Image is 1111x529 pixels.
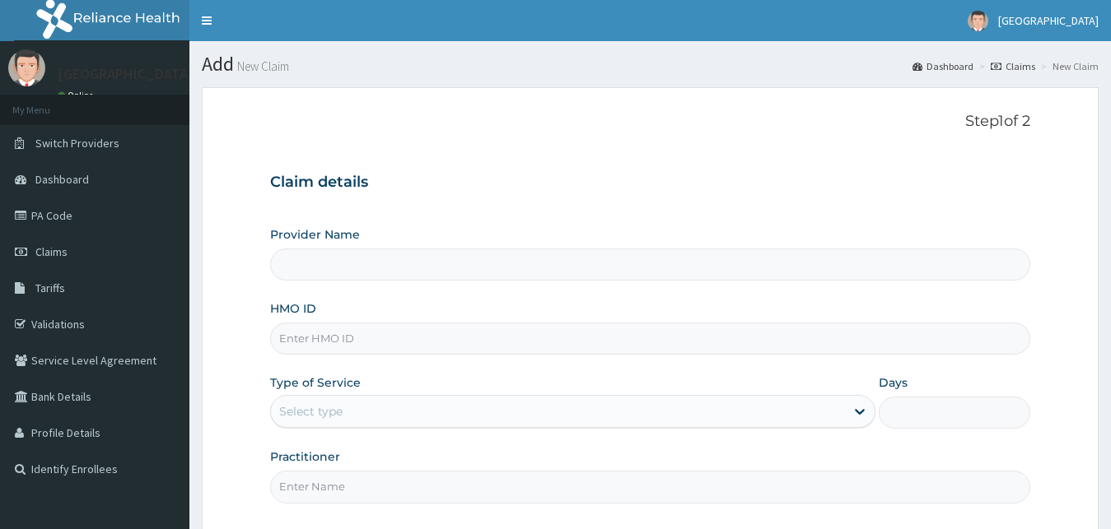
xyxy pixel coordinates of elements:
[35,136,119,151] span: Switch Providers
[270,174,1031,192] h3: Claim details
[234,60,289,72] small: New Claim
[202,53,1099,75] h1: Add
[58,90,97,101] a: Online
[1037,59,1099,73] li: New Claim
[913,59,973,73] a: Dashboard
[270,226,360,243] label: Provider Name
[270,113,1031,131] p: Step 1 of 2
[879,374,908,391] label: Days
[35,172,89,187] span: Dashboard
[270,323,1031,355] input: Enter HMO ID
[35,281,65,295] span: Tariffs
[279,403,343,420] div: Select type
[968,11,988,31] img: User Image
[8,49,45,86] img: User Image
[270,448,340,465] label: Practitioner
[58,67,194,81] p: [GEOGRAPHIC_DATA]
[270,300,316,317] label: HMO ID
[35,244,68,259] span: Claims
[991,59,1035,73] a: Claims
[998,13,1099,28] span: [GEOGRAPHIC_DATA]
[270,374,361,391] label: Type of Service
[270,471,1031,503] input: Enter Name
